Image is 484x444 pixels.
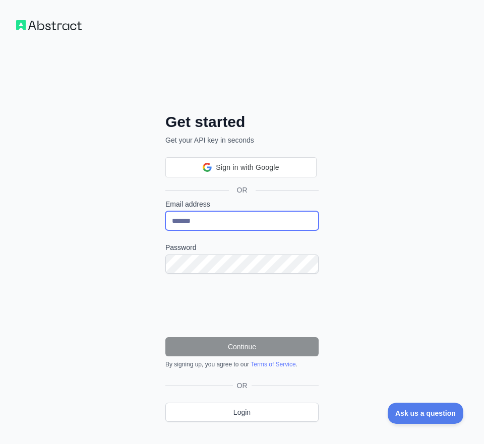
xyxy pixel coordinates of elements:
span: OR [233,380,252,391]
h2: Get started [165,113,319,131]
p: Get your API key in seconds [165,135,319,145]
iframe: Toggle Customer Support [388,403,464,424]
div: Sign in with Google [165,157,317,177]
a: Login [165,403,319,422]
a: Terms of Service [251,361,295,368]
span: Sign in with Google [216,162,279,173]
iframe: reCAPTCHA [165,286,319,325]
img: Workflow [16,20,82,30]
button: Continue [165,337,319,356]
label: Email address [165,199,319,209]
label: Password [165,242,319,252]
div: By signing up, you agree to our . [165,360,319,368]
span: OR [229,185,256,195]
